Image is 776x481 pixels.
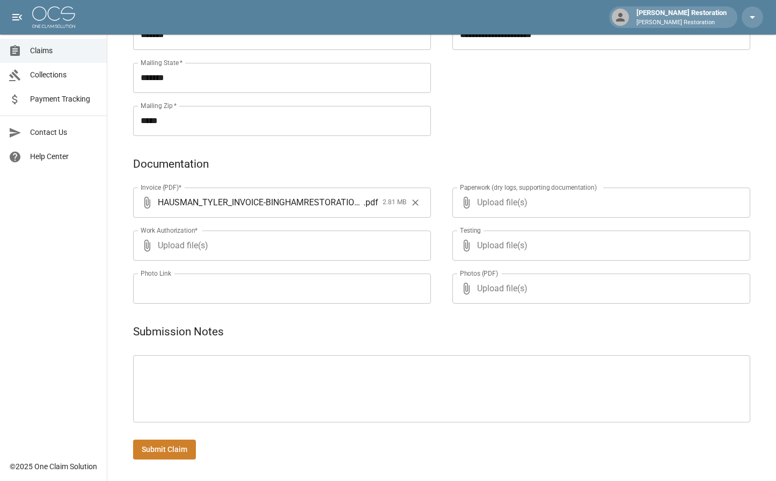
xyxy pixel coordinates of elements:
[10,461,97,472] div: © 2025 One Claim Solution
[363,196,378,209] span: . pdf
[477,274,721,304] span: Upload file(s)
[32,6,75,28] img: ocs-logo-white-transparent.png
[158,196,363,209] span: HAUSMAN_TYLER_INVOICE-BINGHAMRESTORATION-PHX
[477,188,721,218] span: Upload file(s)
[30,151,98,162] span: Help Center
[141,269,171,278] label: Photo Link
[30,127,98,138] span: Contact Us
[477,231,721,261] span: Upload file(s)
[30,94,98,105] span: Payment Tracking
[6,6,28,28] button: open drawer
[460,226,481,235] label: Testing
[460,183,597,192] label: Paperwork (dry logs, supporting documentation)
[460,269,498,278] label: Photos (PDF)
[141,101,177,110] label: Mailing Zip
[141,183,182,192] label: Invoice (PDF)*
[383,197,406,208] span: 2.81 MB
[636,18,727,27] p: [PERSON_NAME] Restoration
[407,195,423,211] button: Clear
[133,440,196,460] button: Submit Claim
[30,69,98,81] span: Collections
[141,226,198,235] label: Work Authorization*
[141,58,182,67] label: Mailing State
[30,45,98,56] span: Claims
[632,8,731,27] div: [PERSON_NAME] Restoration
[158,231,402,261] span: Upload file(s)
